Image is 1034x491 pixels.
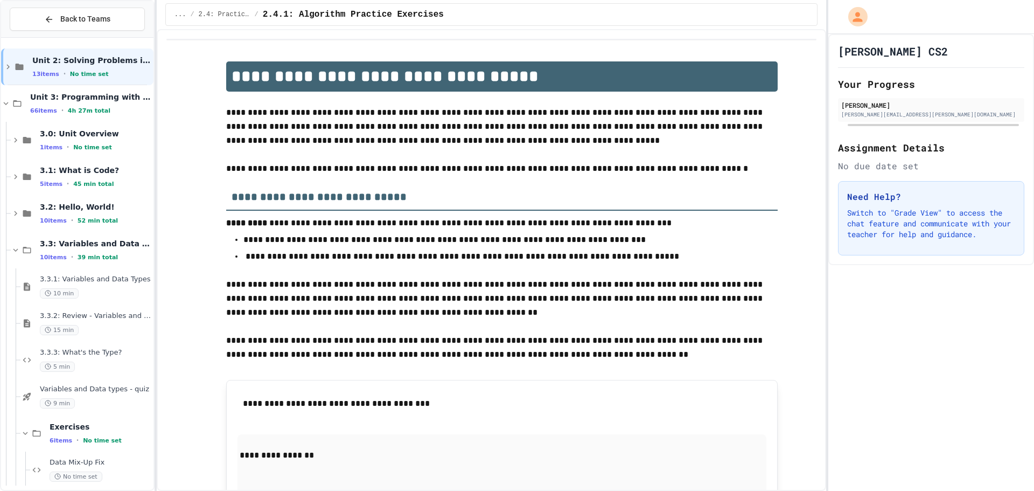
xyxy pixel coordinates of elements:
[190,10,194,19] span: /
[199,10,250,19] span: 2.4: Practice with Algorithms
[40,348,151,357] span: 3.3.3: What's the Type?
[60,13,110,25] span: Back to Teams
[838,160,1024,172] div: No due date set
[847,208,1015,240] p: Switch to "Grade View" to access the chat feature and communicate with your teacher for help and ...
[263,8,444,21] span: 2.4.1: Algorithm Practice Exercises
[50,458,151,467] span: Data Mix-Up Fix
[73,144,112,151] span: No time set
[68,107,110,114] span: 4h 27m total
[78,254,118,261] span: 39 min total
[838,44,948,59] h1: [PERSON_NAME] CS2
[71,253,73,261] span: •
[40,129,151,139] span: 3.0: Unit Overview
[838,140,1024,155] h2: Assignment Details
[32,71,59,78] span: 13 items
[83,437,122,444] span: No time set
[67,143,69,151] span: •
[40,362,75,372] span: 5 min
[78,217,118,224] span: 52 min total
[40,254,67,261] span: 10 items
[40,385,151,394] span: Variables and Data types - quiz
[67,179,69,188] span: •
[10,8,145,31] button: Back to Teams
[838,77,1024,92] h2: Your Progress
[76,436,79,445] span: •
[847,190,1015,203] h3: Need Help?
[40,312,151,321] span: 3.3.2: Review - Variables and Data Types
[50,437,72,444] span: 6 items
[40,325,79,335] span: 15 min
[40,398,75,409] span: 9 min
[30,92,151,102] span: Unit 3: Programming with Python
[73,181,114,188] span: 45 min total
[32,56,151,65] span: Unit 2: Solving Problems in Computer Science
[40,202,151,212] span: 3.2: Hello, World!
[174,10,186,19] span: ...
[40,144,62,151] span: 1 items
[71,216,73,225] span: •
[40,275,151,284] span: 3.3.1: Variables and Data Types
[40,217,67,224] span: 10 items
[255,10,258,19] span: /
[70,71,109,78] span: No time set
[837,4,870,29] div: My Account
[61,106,64,115] span: •
[50,472,102,482] span: No time set
[40,288,79,299] span: 10 min
[40,181,62,188] span: 5 items
[841,100,1021,110] div: [PERSON_NAME]
[50,422,151,432] span: Exercises
[30,107,57,114] span: 66 items
[40,165,151,175] span: 3.1: What is Code?
[64,70,66,78] span: •
[40,239,151,248] span: 3.3: Variables and Data Types
[841,110,1021,119] div: [PERSON_NAME][EMAIL_ADDRESS][PERSON_NAME][DOMAIN_NAME]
